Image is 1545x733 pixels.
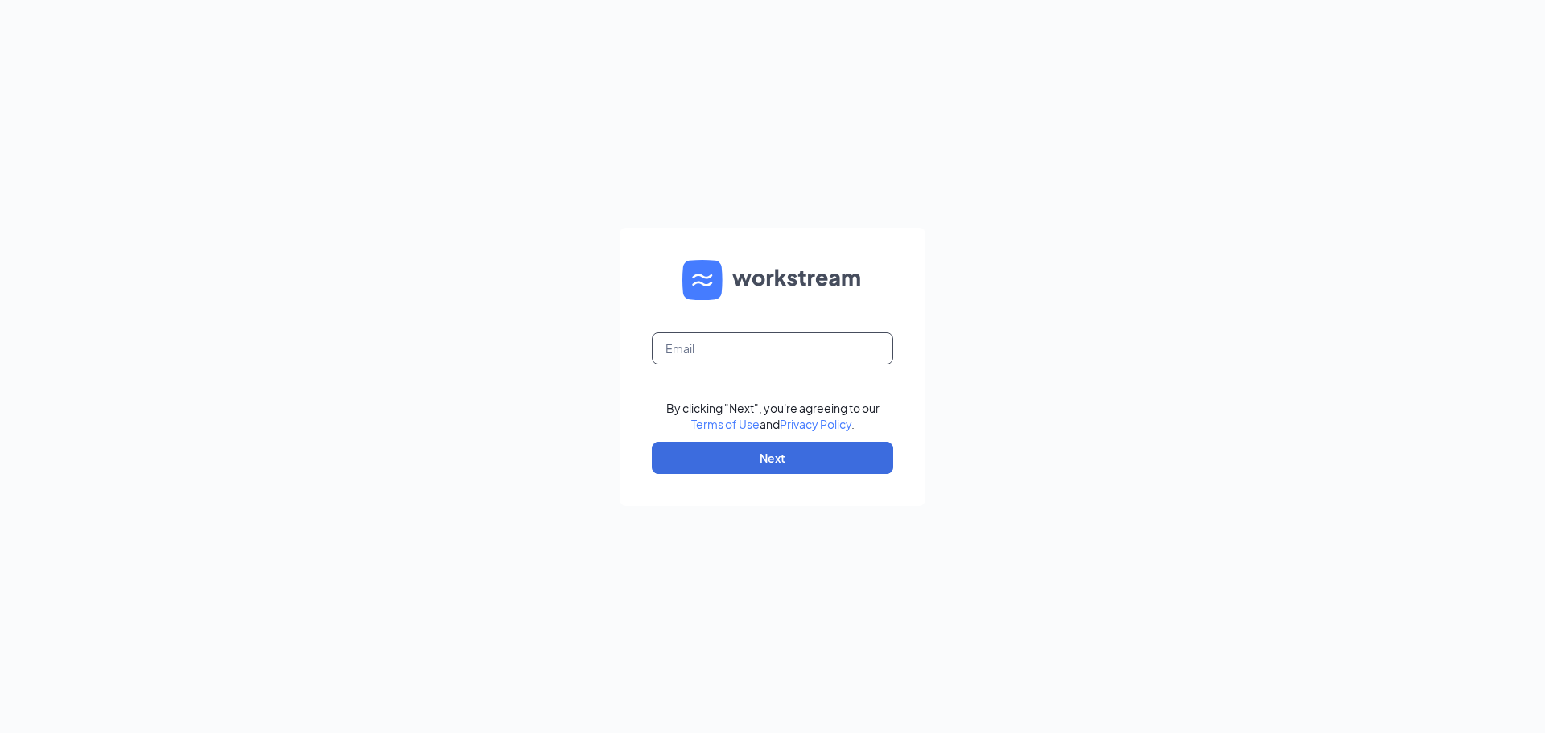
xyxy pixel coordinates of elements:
[780,417,851,431] a: Privacy Policy
[682,260,863,300] img: WS logo and Workstream text
[666,400,880,432] div: By clicking "Next", you're agreeing to our and .
[652,442,893,474] button: Next
[652,332,893,364] input: Email
[691,417,760,431] a: Terms of Use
